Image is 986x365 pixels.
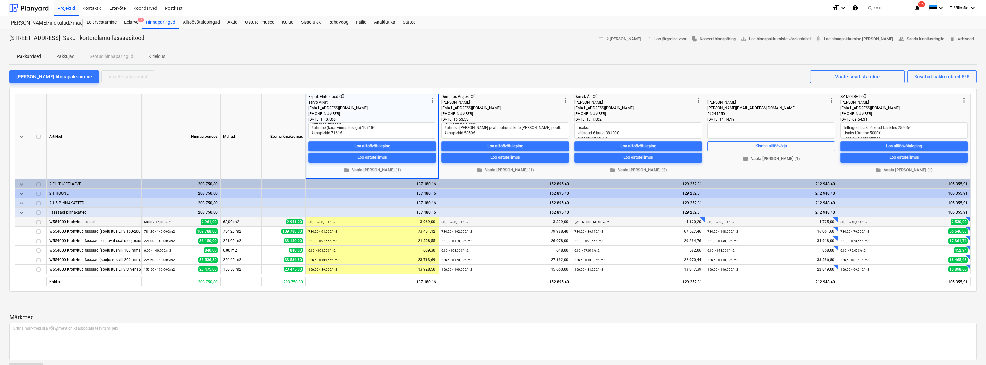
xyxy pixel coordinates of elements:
span: 33 150,00 [198,238,218,244]
small: 6,00 × 97,01€ / m2 [574,249,600,252]
div: 2.1.5 PINNAKATTED [49,198,139,207]
div: 2 EHITUSEELARVE [49,179,139,188]
small: 226,60 × 120,00€ / m2 [441,258,472,262]
span: 23 475,00 [198,266,218,272]
span: 116 061,60 [814,229,835,234]
button: Loo ostutellimus [308,153,436,163]
span: 33 536,80 [198,257,218,263]
span: 33 150,00 [284,238,303,243]
div: 212 948,40 [707,179,835,189]
span: keyboard_arrow_down [18,209,25,216]
small: 226,60 × 101,37€ / m2 [574,258,605,262]
div: Loo alltöövõtuleping [886,143,922,150]
span: Lae hinnapakkumiste võrdlustabel [741,35,811,43]
p: Pakkujad [56,53,75,60]
a: Kulud [278,16,297,29]
div: 56244550 [707,111,827,117]
i: keyboard_arrow_down [969,4,977,12]
span: 73 401,12 [417,229,436,234]
button: [PERSON_NAME] hinnapakkumine [9,70,99,83]
a: Lae hinnapakkumise [PERSON_NAME] [813,34,896,44]
div: W554000 Krohvitud fassaad (soojustus vill 100 mm) [49,246,139,255]
small: 221,00 × 97,55€ / m2 [308,239,337,243]
div: 6,00 m2 [221,246,262,255]
span: Vaata [PERSON_NAME] (1) [843,167,965,174]
small: 6,00 × 75,49€ / m2 [840,249,866,252]
span: 27 192,00 [550,257,569,263]
div: [DATE] 17:47:02 [574,117,702,122]
small: 6,00 × 140,00€ / m2 [144,249,171,252]
span: 23 713,69 [417,257,436,263]
span: folder [743,156,748,161]
span: [EMAIL_ADDRESS][DOMAIN_NAME] [840,106,900,110]
span: Lae hinnapakkumise [PERSON_NAME] [816,35,893,43]
div: Sissetulek [297,16,324,29]
span: Vaata [PERSON_NAME] (1) [710,155,832,162]
div: Vaate seadistamine [835,73,880,81]
span: arrow_forward [646,36,652,42]
small: 63,00 × 75,00€ / m2 [707,220,735,224]
button: Loo ostutellimus [574,153,702,163]
div: 137 180,16 [308,179,436,189]
span: 13 928,50 [417,267,436,272]
div: Mahud [221,94,262,179]
i: keyboard_arrow_down [937,4,945,12]
div: Dominos Projekt OÜ [441,94,561,100]
small: 63,00 × 47,00€ / m2 [144,220,171,224]
small: 226,60 × 148,00€ / m2 [707,258,738,262]
div: 129 252,31 [574,208,702,217]
div: 203 750,80 [144,179,218,189]
small: 156,50 × 69,64€ / m2 [840,268,869,271]
span: 858,00 [822,248,835,253]
a: Aktid [224,16,241,29]
div: Kinnita alltöövõtja [755,143,787,150]
span: Vaata [PERSON_NAME] (1) [444,167,566,174]
span: [EMAIL_ADDRESS][DOMAIN_NAME] [574,106,634,110]
div: [PHONE_NUMBER] [441,111,561,117]
span: 33 536,80 [816,257,835,263]
small: 226,60 × 148,00€ / m2 [144,258,175,262]
div: 221,00 m2 [221,236,262,246]
span: Vaata [PERSON_NAME] (1) [311,167,433,174]
button: Vaata [PERSON_NAME] (1) [441,165,569,175]
div: Loo alltöövõtuleping [354,143,390,150]
span: 34 918,00 [816,238,835,244]
span: keyboard_arrow_down [18,180,25,188]
span: 452,94 [954,247,968,253]
div: Loo ostutellimus [357,154,387,161]
button: Kinnita alltöövõtja [707,141,835,151]
button: Loo alltöövõtuleping [574,141,702,151]
div: [DATE] 09:54:31 [840,117,968,122]
iframe: Chat Widget [954,335,986,365]
button: Loo ostutellimus [441,153,569,163]
span: 18 465,63 [948,257,968,263]
div: [PERSON_NAME] [574,100,694,105]
small: 784,20 × 93,60€ / m2 [308,230,337,233]
span: folder [344,167,349,173]
button: Vaata [PERSON_NAME] (2) [574,165,702,175]
div: 203 750,80 [144,208,218,217]
div: Hinnapäringud [142,16,179,29]
div: Loo ostutellimus [623,154,653,161]
span: attach_file [816,36,821,42]
a: Failid [352,16,370,29]
div: 137 180,16 [308,198,436,208]
div: Artikkel [47,94,142,179]
button: Loo ostutellimus [840,153,968,163]
span: Saada kinnitusringile [898,35,944,43]
small: 63,00 × 63,00€ / m2 [308,220,336,224]
span: keyboard_arrow_down [18,199,25,207]
div: 784,20 m2 [221,227,262,236]
div: Loo alltöövõtuleping [620,143,656,150]
span: 4 725,00 [819,219,835,225]
small: 784,20 × 148,00€ / m2 [707,230,738,233]
div: Eelarve [120,16,142,29]
span: save_alt [741,36,747,42]
div: W554000 Krohvitud fassaad (soojustus EPS Silver 150 mm), sh aknapaled [49,265,139,274]
div: 105 355,91 [840,179,968,189]
div: Sätted [399,16,420,29]
div: Loo alltöövõtuleping [487,143,523,150]
small: 63,00 × 65,40€ / m2 [582,220,609,224]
